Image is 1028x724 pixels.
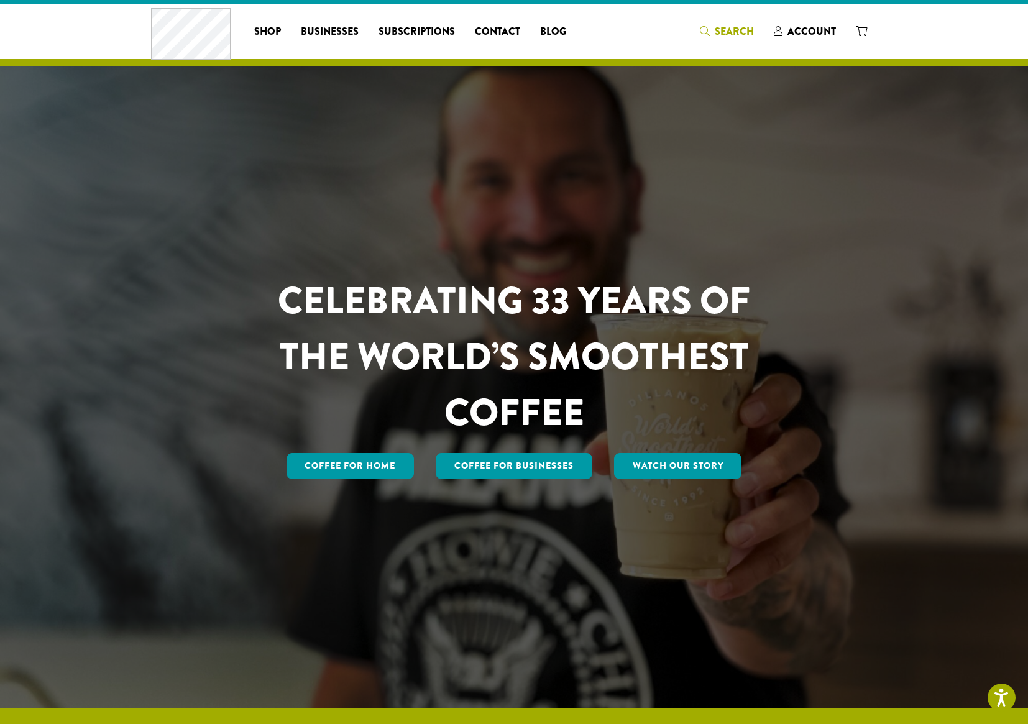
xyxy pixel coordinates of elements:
[287,453,415,479] a: Coffee for Home
[436,453,592,479] a: Coffee For Businesses
[475,24,520,40] span: Contact
[540,24,566,40] span: Blog
[379,24,455,40] span: Subscriptions
[614,453,742,479] a: Watch Our Story
[787,24,836,39] span: Account
[690,21,764,42] a: Search
[244,22,291,42] a: Shop
[241,273,787,441] h1: CELEBRATING 33 YEARS OF THE WORLD’S SMOOTHEST COFFEE
[301,24,359,40] span: Businesses
[715,24,754,39] span: Search
[254,24,281,40] span: Shop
